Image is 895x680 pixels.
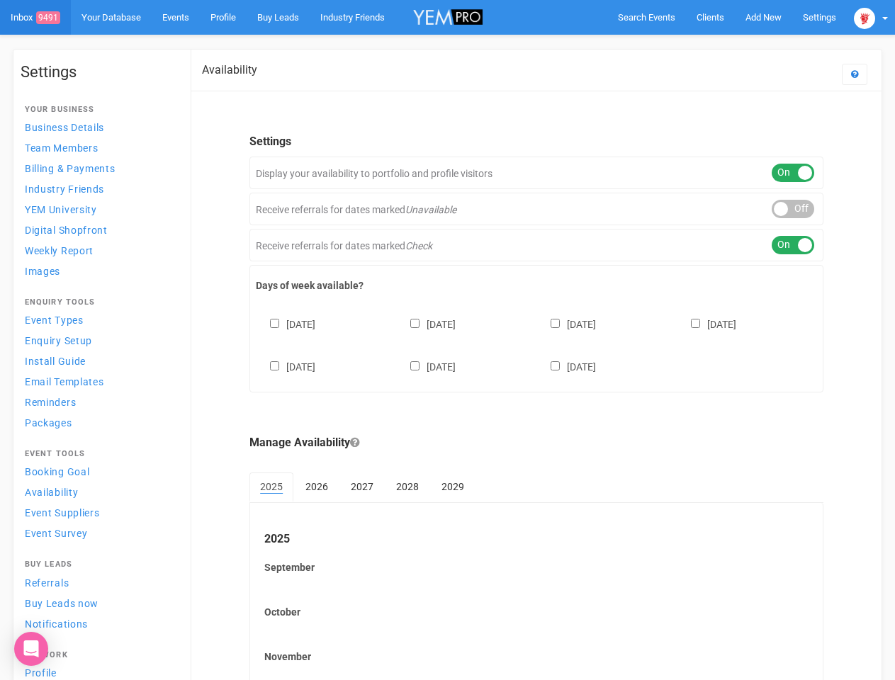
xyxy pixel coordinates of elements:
a: Event Survey [21,523,176,543]
h4: Enquiry Tools [25,298,172,307]
em: Unavailable [405,204,456,215]
a: Email Templates [21,372,176,391]
a: YEM University [21,200,176,219]
a: 2025 [249,472,293,502]
input: [DATE] [410,361,420,370]
input: [DATE] [551,319,560,328]
a: Availability [21,482,176,501]
span: Enquiry Setup [25,335,92,346]
label: [DATE] [677,316,736,331]
a: Buy Leads now [21,594,176,613]
span: Event Survey [25,528,87,539]
a: 2029 [431,472,475,501]
em: Check [405,240,432,251]
span: Business Details [25,122,104,133]
legend: Manage Availability [249,435,823,451]
a: Packages [21,413,176,432]
label: [DATE] [256,358,315,374]
label: [DATE] [536,358,596,374]
legend: 2025 [264,531,809,548]
h4: Buy Leads [25,560,172,569]
div: Open Intercom Messenger [14,632,48,666]
span: Clients [697,12,724,23]
span: Email Templates [25,376,104,387]
a: Reminders [21,392,176,412]
label: October [264,605,809,619]
span: Team Members [25,142,98,154]
span: Notifications [25,618,88,630]
input: [DATE] [270,319,279,328]
span: Event Suppliers [25,507,100,518]
span: Availability [25,487,78,498]
label: [DATE] [536,316,596,331]
label: [DATE] [396,358,456,374]
h2: Availability [202,64,257,76]
label: September [264,560,809,574]
label: Days of week available? [256,278,817,293]
div: Receive referrals for dates marked [249,193,823,225]
a: Install Guide [21,351,176,370]
input: [DATE] [270,361,279,370]
input: [DATE] [691,319,700,328]
span: Images [25,266,60,277]
a: Images [21,261,176,280]
a: Event Types [21,310,176,329]
span: 9491 [36,11,60,24]
label: November [264,650,809,664]
a: Enquiry Setup [21,331,176,350]
div: Display your availability to portfolio and profile visitors [249,157,823,189]
span: Billing & Payments [25,163,116,174]
span: Booking Goal [25,466,89,477]
h4: Your Business [25,106,172,114]
span: Search Events [618,12,675,23]
a: Business Details [21,118,176,137]
label: [DATE] [256,316,315,331]
h4: Network [25,651,172,659]
div: Receive referrals for dates marked [249,229,823,261]
a: Event Suppliers [21,503,176,522]
a: Referrals [21,573,176,592]
a: Billing & Payments [21,159,176,178]
span: Digital Shopfront [25,225,108,236]
legend: Settings [249,134,823,150]
a: Weekly Report [21,241,176,260]
span: Weekly Report [25,245,94,256]
a: Notifications [21,614,176,633]
input: [DATE] [410,319,420,328]
span: YEM University [25,204,97,215]
span: Install Guide [25,356,86,367]
a: Booking Goal [21,462,176,481]
h4: Event Tools [25,450,172,458]
a: Digital Shopfront [21,220,176,239]
span: Event Types [25,314,84,326]
span: Packages [25,417,72,429]
a: Industry Friends [21,179,176,198]
h1: Settings [21,64,176,81]
span: Add New [745,12,782,23]
label: [DATE] [396,316,456,331]
a: 2028 [385,472,429,501]
img: open-uri20250107-2-1pbi2ie [854,8,875,29]
span: Reminders [25,397,76,408]
a: 2027 [340,472,384,501]
a: Team Members [21,138,176,157]
a: 2026 [295,472,339,501]
input: [DATE] [551,361,560,370]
